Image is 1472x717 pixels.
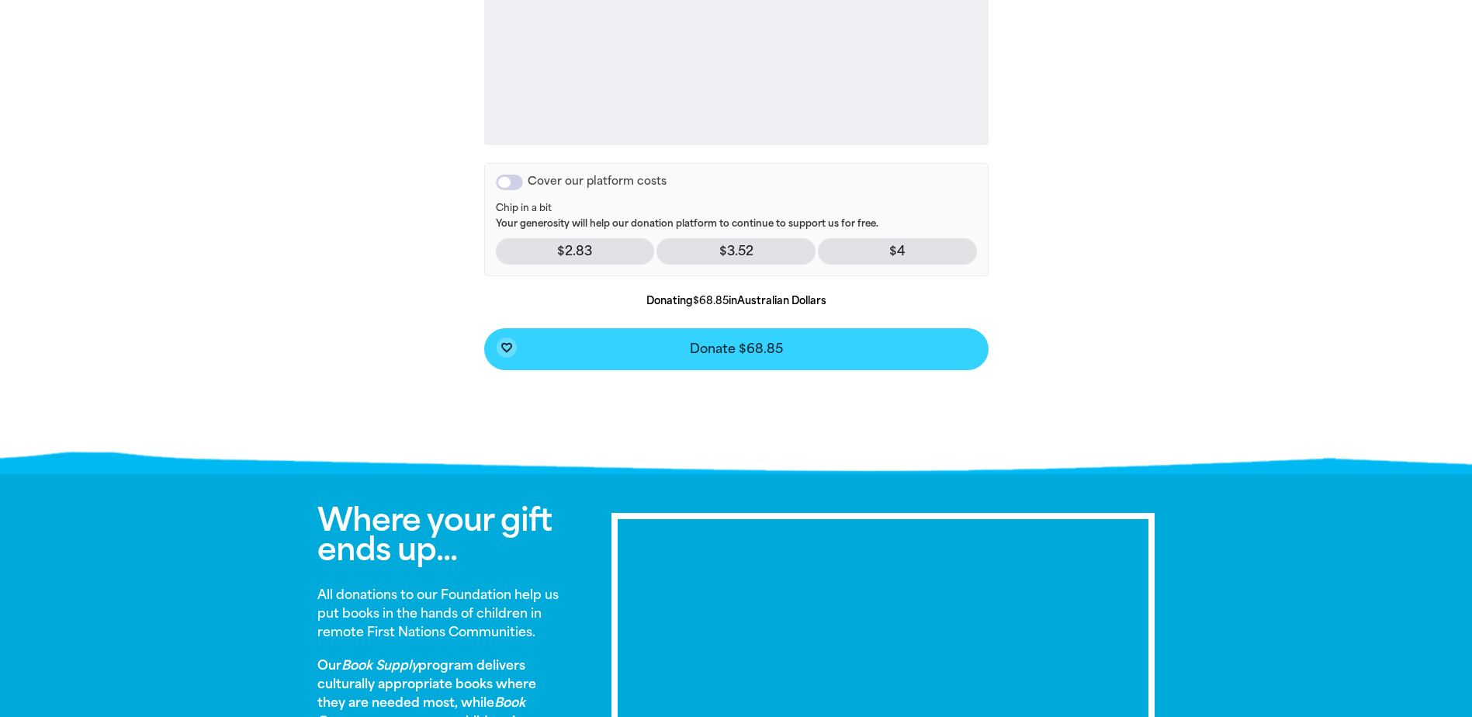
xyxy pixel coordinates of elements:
span: Chip in a bit [496,203,977,215]
strong: All donations to our Foundation help us put books in the hands of children in remote First Nation... [317,587,559,639]
span: Donate $68.85 [690,343,783,355]
b: $68.85 [693,295,729,307]
em: Book Supply [341,658,418,673]
button: favorite_borderDonate $68.85 [484,328,989,370]
span: Where your gift ends up... [317,501,552,568]
i: favorite_border [500,341,513,354]
p: $3.52 [656,238,816,265]
p: Donating in Australian Dollars [484,293,989,309]
p: $4 [818,238,977,265]
p: $2.83 [496,238,655,265]
p: Your generosity will help our donation platform to continue to support us for free. [496,203,977,230]
button: Cover our platform costs [496,175,523,190]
